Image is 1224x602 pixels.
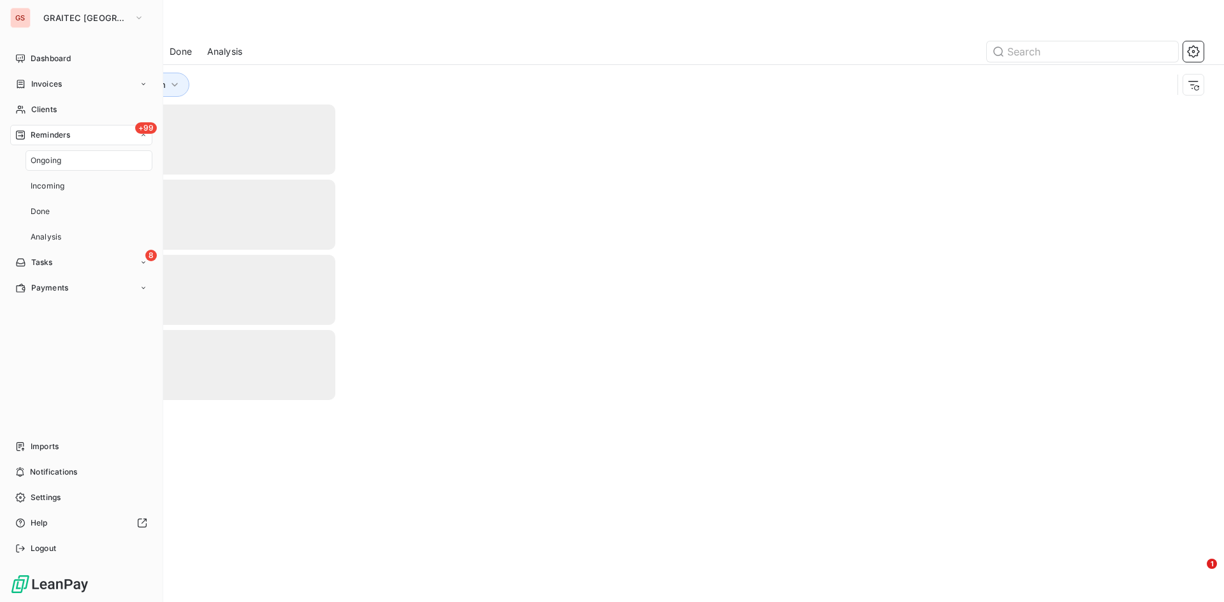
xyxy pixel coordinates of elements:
[31,206,50,217] span: Done
[31,155,61,166] span: Ongoing
[31,441,59,452] span: Imports
[31,180,64,192] span: Incoming
[31,104,57,115] span: Clients
[31,517,48,529] span: Help
[170,45,192,58] span: Done
[31,78,62,90] span: Invoices
[10,8,31,28] div: GS
[31,231,61,243] span: Analysis
[31,129,70,141] span: Reminders
[207,45,242,58] span: Analysis
[1181,559,1211,589] iframe: Intercom live chat
[31,492,61,503] span: Settings
[30,466,77,478] span: Notifications
[31,282,68,294] span: Payments
[31,53,71,64] span: Dashboard
[31,257,53,268] span: Tasks
[31,543,56,554] span: Logout
[43,13,129,23] span: GRAITEC [GEOGRAPHIC_DATA]
[987,41,1178,62] input: Search
[1207,559,1217,569] span: 1
[135,122,157,134] span: +99
[145,250,157,261] span: 8
[10,574,89,594] img: Logo LeanPay
[10,513,152,533] a: Help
